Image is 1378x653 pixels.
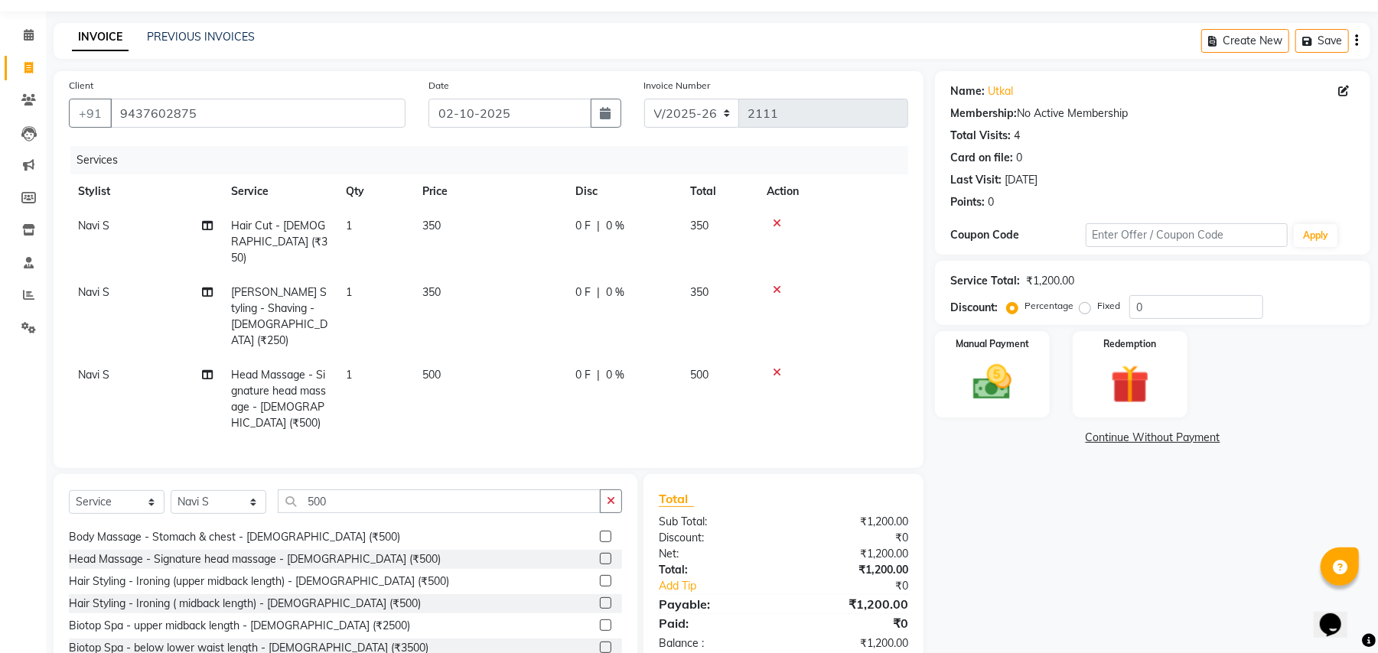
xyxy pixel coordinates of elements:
span: 0 F [575,284,591,301]
img: _cash.svg [961,360,1024,404]
div: Membership: [950,106,1017,122]
div: ₹1,200.00 [783,635,920,651]
div: Discount: [950,300,998,316]
span: 350 [690,285,709,299]
th: Service [222,174,337,209]
div: [DATE] [1005,172,1038,188]
div: Body Massage - Stomach & chest - [DEMOGRAPHIC_DATA] (₹500) [69,529,400,545]
label: Manual Payment [956,337,1029,351]
label: Client [69,79,93,93]
label: Date [428,79,449,93]
input: Search by Name/Mobile/Email/Code [110,99,406,128]
th: Price [413,174,566,209]
div: Net: [647,546,783,562]
a: Continue Without Payment [938,430,1367,446]
span: 1 [346,285,352,299]
div: Service Total: [950,273,1020,289]
div: Name: [950,83,985,99]
span: 500 [422,368,441,382]
span: 350 [422,285,441,299]
div: Head Massage - Signature head massage - [DEMOGRAPHIC_DATA] (₹500) [69,551,441,567]
div: ₹1,200.00 [1026,273,1074,289]
div: No Active Membership [950,106,1355,122]
label: Percentage [1025,299,1073,313]
div: Total: [647,562,783,578]
div: 0 [988,194,994,210]
div: Total Visits: [950,128,1011,144]
span: Head Massage - Signature head massage - [DEMOGRAPHIC_DATA] (₹500) [231,368,326,430]
th: Qty [337,174,413,209]
div: Sub Total: [647,514,783,530]
div: Hair Styling - Ironing (upper midback length) - [DEMOGRAPHIC_DATA] (₹500) [69,573,449,590]
span: Navi S [78,368,109,382]
button: Apply [1294,224,1337,247]
div: 4 [1014,128,1020,144]
a: Utkal [988,83,1013,99]
span: Navi S [78,285,109,299]
div: Coupon Code [950,227,1085,243]
label: Invoice Number [644,79,711,93]
label: Fixed [1097,299,1120,313]
div: ₹1,200.00 [783,562,920,578]
div: ₹1,200.00 [783,595,920,613]
span: 0 F [575,218,591,234]
span: 1 [346,368,352,382]
span: | [597,218,600,234]
div: ₹1,200.00 [783,514,920,530]
div: Services [70,146,920,174]
span: | [597,367,600,383]
div: Last Visit: [950,172,1002,188]
input: Enter Offer / Coupon Code [1086,223,1288,247]
input: Search or Scan [278,489,601,513]
div: ₹0 [783,614,920,632]
span: 500 [690,368,709,382]
div: Biotop Spa - upper midback length - [DEMOGRAPHIC_DATA] (₹2500) [69,618,410,634]
th: Stylist [69,174,222,209]
div: Paid: [647,614,783,632]
a: INVOICE [72,24,129,51]
span: [PERSON_NAME] Styling - Shaving - [DEMOGRAPHIC_DATA] (₹250) [231,285,327,347]
span: 0 % [606,284,624,301]
span: | [597,284,600,301]
div: Balance : [647,635,783,651]
label: Redemption [1103,337,1156,351]
span: 350 [690,219,709,232]
div: ₹0 [806,578,920,594]
div: Card on file: [950,150,1013,166]
span: 350 [422,219,441,232]
a: Add Tip [647,578,806,594]
th: Disc [566,174,681,209]
span: 0 % [606,367,624,383]
div: ₹1,200.00 [783,546,920,562]
div: Hair Styling - Ironing ( midback length) - [DEMOGRAPHIC_DATA] (₹500) [69,596,421,612]
div: 0 [1016,150,1022,166]
div: Points: [950,194,985,210]
span: 0 F [575,367,591,383]
a: PREVIOUS INVOICES [147,30,255,44]
th: Action [757,174,908,209]
span: 0 % [606,218,624,234]
div: ₹0 [783,530,920,546]
button: Create New [1201,29,1289,53]
div: Discount: [647,530,783,546]
iframe: chat widget [1314,592,1363,638]
span: 1 [346,219,352,232]
span: Hair Cut - [DEMOGRAPHIC_DATA] (₹350) [231,219,327,265]
button: +91 [69,99,112,128]
div: Payable: [647,595,783,613]
button: Save [1295,29,1349,53]
span: Total [659,491,694,507]
th: Total [681,174,757,209]
span: Navi S [78,219,109,232]
img: _gift.svg [1099,360,1161,408]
